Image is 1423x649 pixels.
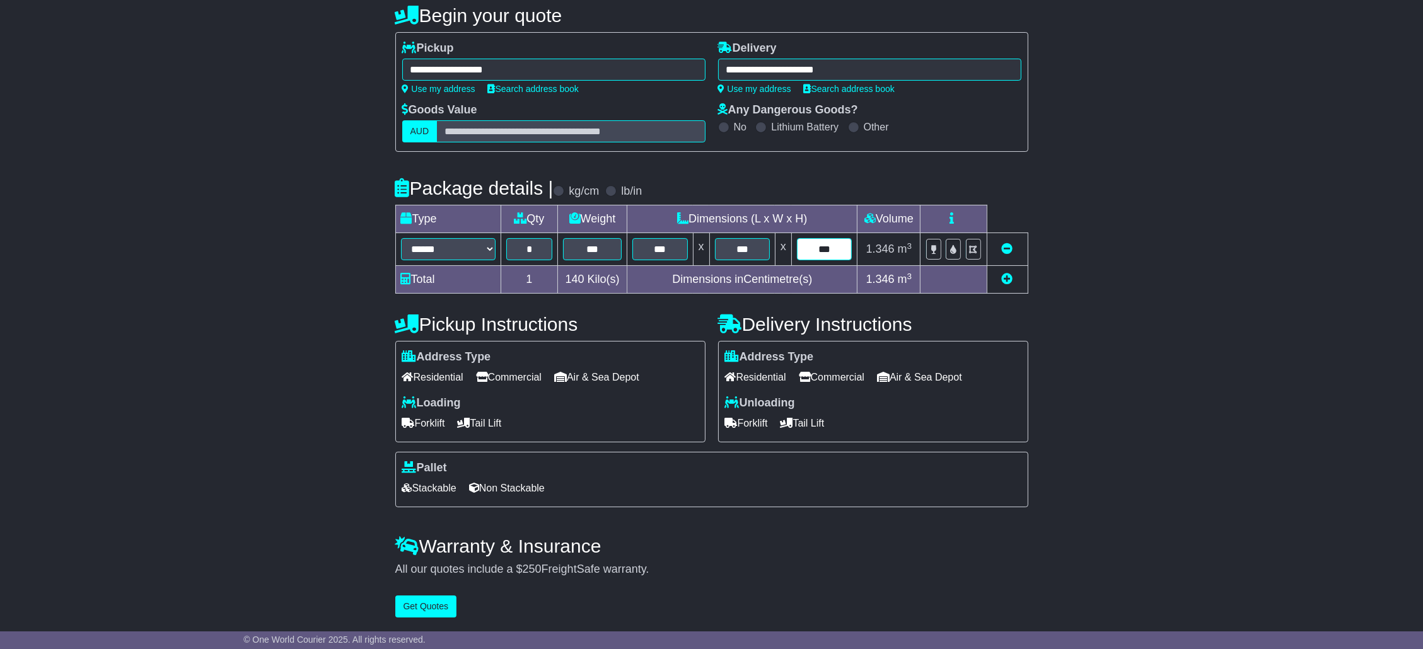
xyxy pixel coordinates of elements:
[771,121,839,133] label: Lithium Battery
[395,595,457,617] button: Get Quotes
[781,413,825,433] span: Tail Lift
[907,272,912,281] sup: 3
[402,84,475,94] a: Use my address
[402,478,456,498] span: Stackable
[804,84,895,94] a: Search address book
[718,42,777,55] label: Delivery
[866,243,895,255] span: 1.346
[458,413,502,433] span: Tail Lift
[469,478,545,498] span: Non Stackable
[402,103,477,117] label: Goods Value
[554,367,639,387] span: Air & Sea Depot
[501,205,558,233] td: Qty
[395,205,501,233] td: Type
[395,5,1028,26] h4: Begin your quote
[402,367,463,387] span: Residential
[402,396,461,410] label: Loading
[898,243,912,255] span: m
[775,233,791,266] td: x
[402,350,491,364] label: Address Type
[718,84,791,94] a: Use my address
[395,563,1028,577] div: All our quotes include a $ FreightSafe warranty.
[693,233,709,266] td: x
[734,121,746,133] label: No
[395,314,706,335] h4: Pickup Instructions
[523,563,542,575] span: 250
[866,273,895,285] span: 1.346
[566,273,584,285] span: 140
[621,185,642,198] label: lb/in
[627,266,857,294] td: Dimensions in Centimetre(s)
[898,273,912,285] span: m
[718,103,858,117] label: Any Dangerous Goods?
[395,536,1028,556] h4: Warranty & Insurance
[558,266,627,294] td: Kilo(s)
[488,84,579,94] a: Search address book
[725,367,786,387] span: Residential
[402,42,454,55] label: Pickup
[725,396,795,410] label: Unloading
[395,266,501,294] td: Total
[725,350,814,364] label: Address Type
[718,314,1028,335] h4: Delivery Instructions
[402,461,447,475] label: Pallet
[864,121,889,133] label: Other
[799,367,864,387] span: Commercial
[857,205,921,233] td: Volume
[1002,243,1013,255] a: Remove this item
[627,205,857,233] td: Dimensions (L x W x H)
[569,185,599,198] label: kg/cm
[402,413,445,433] span: Forklift
[725,413,768,433] span: Forklift
[476,367,542,387] span: Commercial
[501,266,558,294] td: 1
[402,120,438,142] label: AUD
[877,367,962,387] span: Air & Sea Depot
[243,635,426,645] span: © One World Courier 2025. All rights reserved.
[1002,273,1013,285] a: Add new item
[907,241,912,251] sup: 3
[558,205,627,233] td: Weight
[395,178,554,198] h4: Package details |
